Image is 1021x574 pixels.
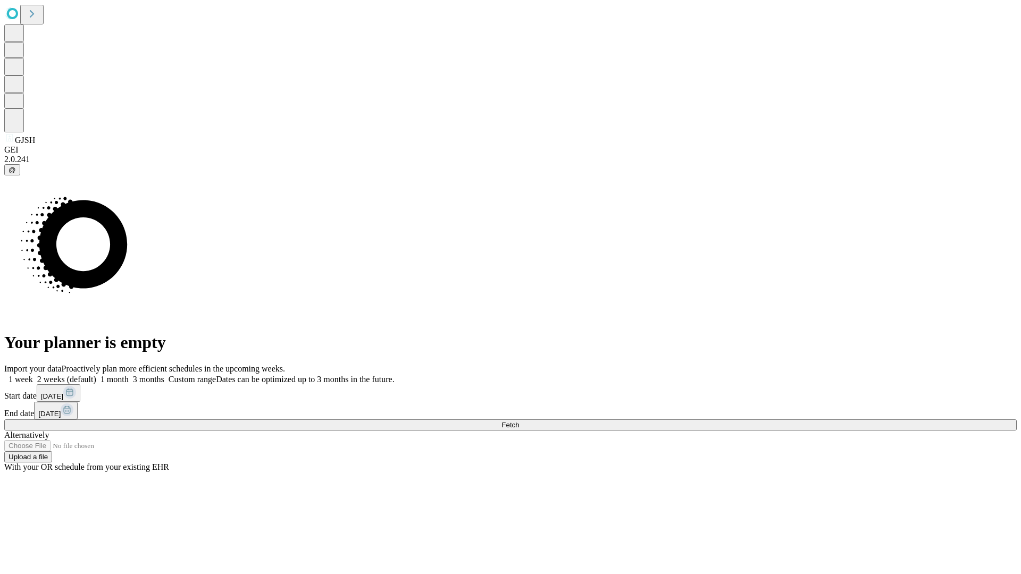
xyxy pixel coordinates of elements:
div: Start date [4,384,1017,402]
span: 1 month [101,375,129,384]
button: Upload a file [4,451,52,462]
span: 3 months [133,375,164,384]
span: Fetch [501,421,519,429]
span: Proactively plan more efficient schedules in the upcoming weeks. [62,364,285,373]
span: Import your data [4,364,62,373]
button: [DATE] [37,384,80,402]
span: GJSH [15,136,35,145]
span: @ [9,166,16,174]
button: [DATE] [34,402,78,419]
span: Alternatively [4,430,49,440]
span: Custom range [169,375,216,384]
button: Fetch [4,419,1017,430]
span: [DATE] [41,392,63,400]
span: Dates can be optimized up to 3 months in the future. [216,375,394,384]
div: GEI [4,145,1017,155]
span: 1 week [9,375,33,384]
span: 2 weeks (default) [37,375,96,384]
button: @ [4,164,20,175]
span: With your OR schedule from your existing EHR [4,462,169,471]
h1: Your planner is empty [4,333,1017,352]
span: [DATE] [38,410,61,418]
div: End date [4,402,1017,419]
div: 2.0.241 [4,155,1017,164]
